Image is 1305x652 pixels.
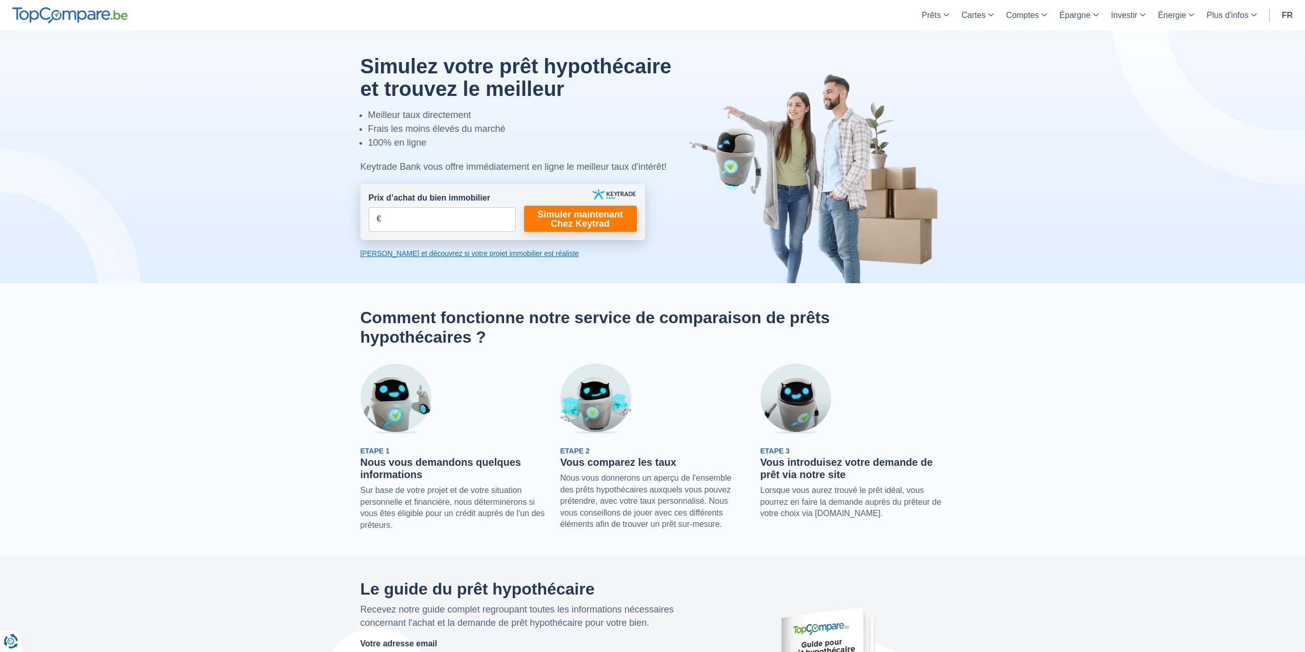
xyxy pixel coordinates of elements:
[12,7,128,24] img: TopCompare
[360,638,437,650] label: Votre adresse email
[377,213,382,225] span: €
[592,189,636,200] img: keytrade
[360,364,431,434] img: Etape 1
[360,55,695,100] h1: Simulez votre prêt hypothécaire et trouvez le meilleur
[360,308,945,347] h2: Comment fonctionne notre service de comparaison de prêts hypothécaires ?
[689,73,945,283] img: image-hero
[560,364,631,434] img: Etape 2
[560,447,590,455] span: Etape 2
[760,485,945,519] p: Lorsque vous aurez trouvé le prêt idéal, vous pourrez en faire la demande auprès du prêteur de vo...
[360,485,545,531] p: Sur base de votre projet et de votre situation personnelle et financière, nous déterminerons si v...
[369,192,490,204] label: Prix d’achat du bien immobilier
[360,248,645,259] a: [PERSON_NAME] et découvrez si votre projet immobilier est réaliste
[560,472,745,530] p: Nous vous donnerons un aperçu de l'ensemble des prêts hypothécaires auxquels vous pouvez prétendr...
[524,206,637,232] a: Simuler maintenant Chez Keytrad
[760,456,945,481] h3: Vous introduisez votre demande de prêt via notre site
[360,447,390,455] span: Etape 1
[760,447,790,455] span: Etape 3
[368,108,695,122] li: Meilleur taux directement
[360,160,695,174] div: Keytrade Bank vous offre immédiatement en ligne le meilleur taux d'intérêt!
[360,603,695,629] p: Recevez notre guide complet regroupant toutes les informations nécessaires concernant l'achat et ...
[360,580,695,598] h2: Le guide du prêt hypothécaire
[368,136,695,150] li: 100% en ligne
[760,364,831,434] img: Etape 3
[560,456,745,468] h3: Vous comparez les taux
[368,122,695,136] li: Frais les moins élevés du marché
[360,456,545,481] h3: Nous vous demandons quelques informations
